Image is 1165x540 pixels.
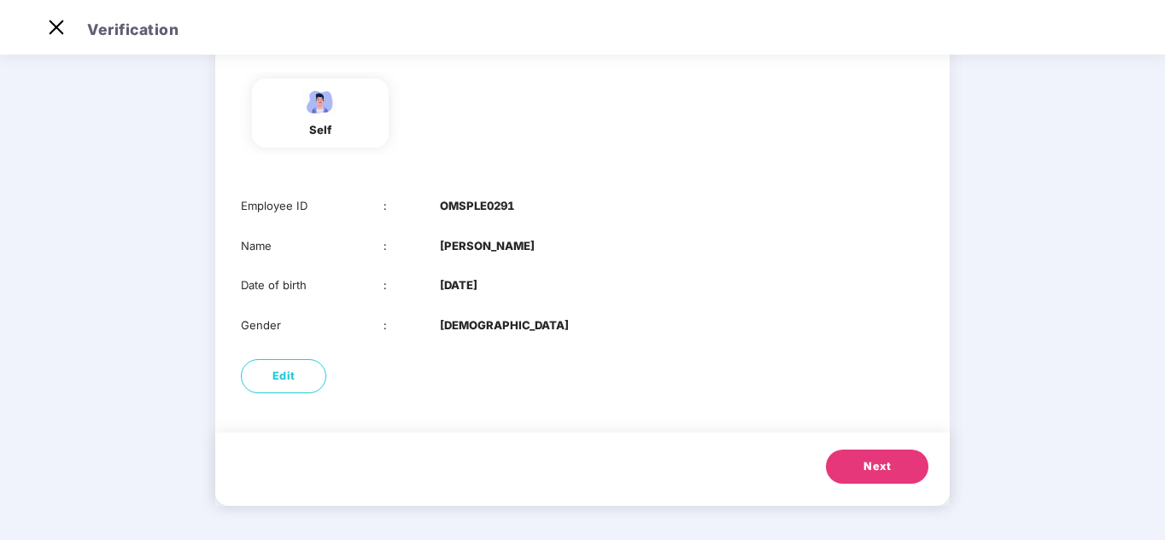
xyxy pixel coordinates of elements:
button: Edit [241,359,326,393]
div: : [383,197,441,215]
div: Gender [241,316,383,334]
b: [DEMOGRAPHIC_DATA] [440,316,569,334]
b: [PERSON_NAME] [440,237,535,255]
span: Next [864,458,891,475]
img: svg+xml;base64,PHN2ZyBpZD0iRW1wbG95ZWVfbWFsZSIgeG1sbnM9Imh0dHA6Ly93d3cudzMub3JnLzIwMDAvc3ZnIiB3aW... [299,87,342,117]
div: Name [241,237,383,255]
div: : [383,276,441,294]
button: Next [826,450,928,484]
b: [DATE] [440,276,477,294]
div: Employee ID [241,197,383,215]
span: Edit [272,368,296,385]
div: self [299,121,342,139]
b: OMSPLE0291 [440,197,514,215]
div: : [383,316,441,334]
div: : [383,237,441,255]
div: Date of birth [241,276,383,294]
